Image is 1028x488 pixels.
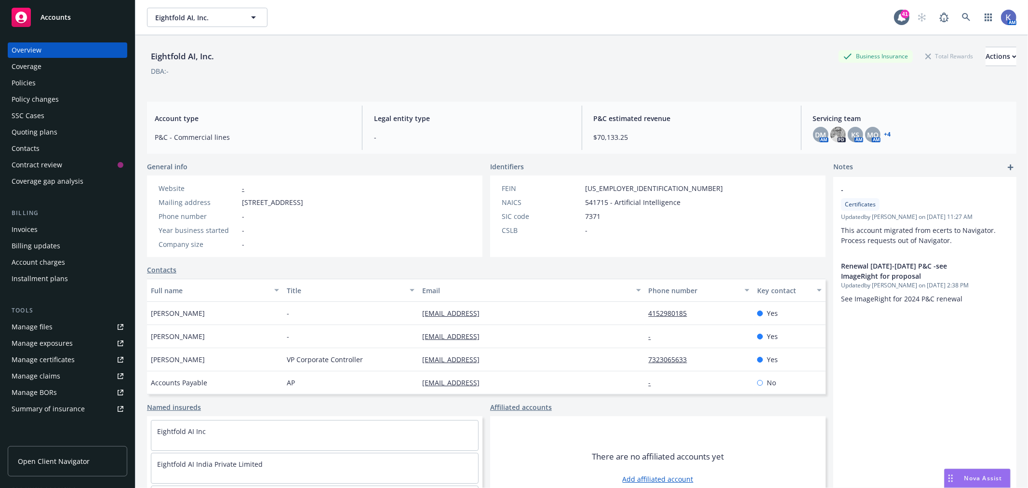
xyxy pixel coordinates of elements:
[147,265,176,275] a: Contacts
[12,157,62,173] div: Contract review
[901,10,909,18] div: 41
[8,436,127,446] div: Analytics hub
[8,141,127,156] a: Contacts
[8,222,127,237] a: Invoices
[649,285,739,296] div: Phone number
[147,162,187,172] span: General info
[422,285,630,296] div: Email
[8,385,127,400] a: Manage BORs
[8,336,127,351] a: Manage exposures
[833,253,1016,312] div: Renewal [DATE]-[DATE] P&C -see ImageRight for proposalUpdatedby [PERSON_NAME] on [DATE] 2:38 PMSe...
[147,279,283,302] button: Full name
[422,332,487,341] a: [EMAIL_ADDRESS]
[12,401,85,417] div: Summary of insurance
[12,141,40,156] div: Contacts
[155,132,350,142] span: P&C - Commercial lines
[649,355,695,364] a: 7323065633
[147,50,218,63] div: Eightfold AI, Inc.
[645,279,753,302] button: Phone number
[585,183,723,193] span: [US_EMPLOYER_IDENTIFICATION_NUMBER]
[151,285,268,296] div: Full name
[151,308,205,318] span: [PERSON_NAME]
[8,306,127,315] div: Tools
[957,8,976,27] a: Search
[8,352,127,367] a: Manage certificates
[12,368,60,384] div: Manage claims
[12,385,57,400] div: Manage BORs
[12,59,41,74] div: Coverage
[841,213,1009,221] span: Updated by [PERSON_NAME] on [DATE] 11:27 AM
[1001,10,1016,25] img: photo
[649,309,695,318] a: 4152980185
[594,113,789,123] span: P&C estimated revenue
[767,331,778,341] span: Yes
[157,460,263,469] a: Eightfold AI India Private Limited
[490,162,524,172] span: Identifiers
[8,4,127,31] a: Accounts
[422,378,487,387] a: [EMAIL_ADDRESS]
[159,211,238,221] div: Phone number
[964,474,1002,482] span: Nova Assist
[12,174,83,189] div: Coverage gap analysis
[594,132,789,142] span: $70,133.25
[12,238,60,254] div: Billing updates
[12,92,59,107] div: Policy changes
[418,279,644,302] button: Email
[374,113,570,123] span: Legal entity type
[8,92,127,107] a: Policy changes
[283,279,419,302] button: Title
[8,157,127,173] a: Contract review
[147,8,267,27] button: Eightfold AI, Inc.
[8,271,127,286] a: Installment plans
[841,281,1009,290] span: Updated by [PERSON_NAME] on [DATE] 2:38 PM
[159,197,238,207] div: Mailing address
[12,319,53,335] div: Manage files
[287,331,289,341] span: -
[8,124,127,140] a: Quoting plans
[242,225,244,235] span: -
[147,402,201,412] a: Named insureds
[151,331,205,341] span: [PERSON_NAME]
[851,130,859,140] span: KS
[287,308,289,318] span: -
[867,130,879,140] span: MQ
[12,42,41,58] div: Overview
[945,469,957,488] div: Drag to move
[8,208,127,218] div: Billing
[159,225,238,235] div: Year business started
[242,184,244,193] a: -
[585,225,587,235] span: -
[40,14,71,21] span: Accounts
[242,211,244,221] span: -
[592,451,724,462] span: There are no affiliated accounts yet
[151,378,207,388] span: Accounts Payable
[151,354,205,365] span: [PERSON_NAME]
[757,285,811,296] div: Key contact
[1005,162,1016,173] a: add
[841,185,984,195] span: -
[8,401,127,417] a: Summary of insurance
[422,355,487,364] a: [EMAIL_ADDRESS]
[944,469,1011,488] button: Nova Assist
[18,456,90,466] span: Open Client Navigator
[623,474,694,484] a: Add affiliated account
[841,261,984,281] span: Renewal [DATE]-[DATE] P&C -see ImageRight for proposal
[242,239,244,249] span: -
[374,132,570,142] span: -
[159,183,238,193] div: Website
[585,197,681,207] span: 541715 - Artificial Intelligence
[767,354,778,365] span: Yes
[830,127,846,142] img: photo
[242,197,303,207] span: [STREET_ADDRESS]
[8,108,127,123] a: SSC Cases
[287,378,295,388] span: AP
[986,47,1016,66] button: Actions
[155,13,239,23] span: Eightfold AI, Inc.
[12,108,44,123] div: SSC Cases
[8,238,127,254] a: Billing updates
[979,8,998,27] a: Switch app
[8,59,127,74] a: Coverage
[585,211,601,221] span: 7371
[287,285,404,296] div: Title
